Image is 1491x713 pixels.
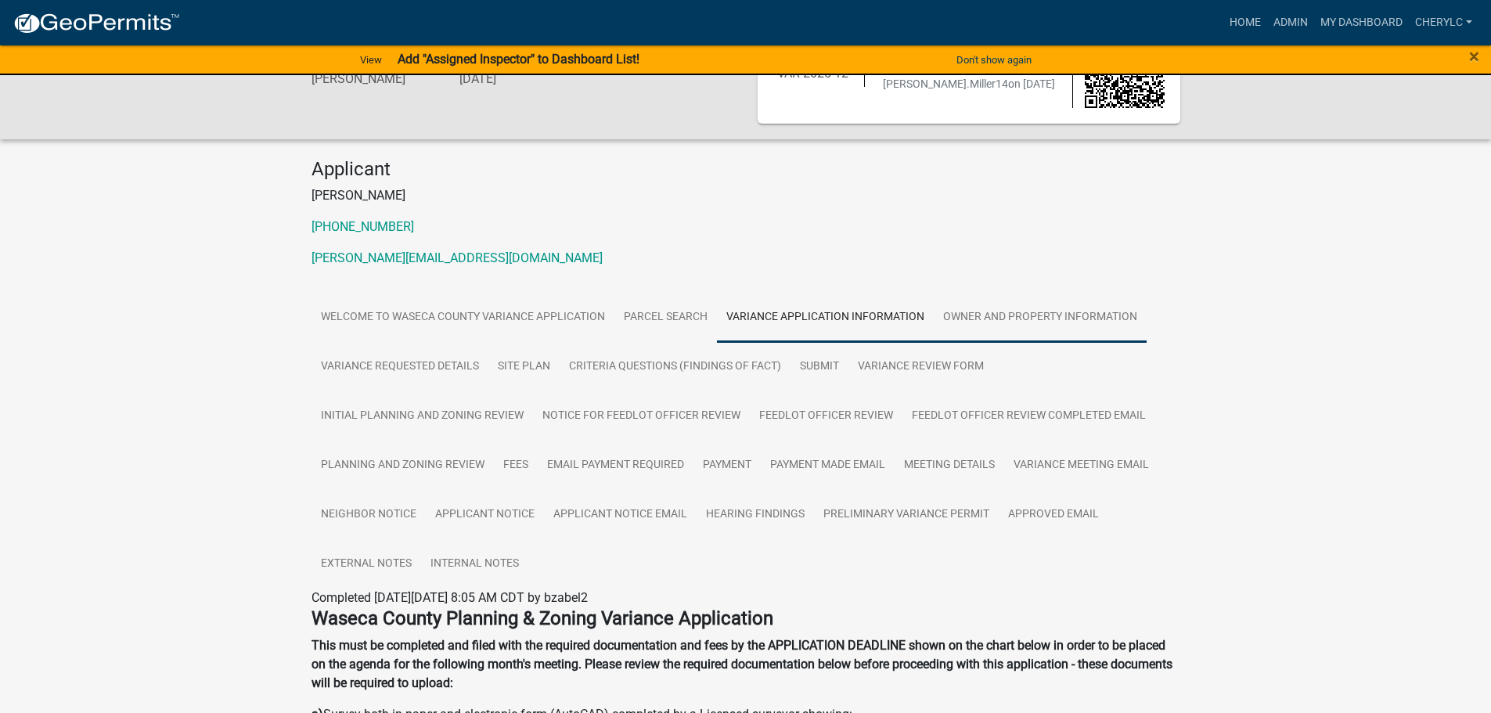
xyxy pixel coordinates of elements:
[312,441,494,491] a: Planning and Zoning Review
[902,391,1155,441] a: Feedlot Officer Review Completed Email
[1267,8,1314,38] a: Admin
[934,293,1147,343] a: Owner and Property Information
[312,590,588,605] span: Completed [DATE][DATE] 8:05 AM CDT by bzabel2
[1469,45,1479,67] span: ×
[717,293,934,343] a: Variance Application Information
[1469,47,1479,66] button: Close
[312,607,773,629] strong: Waseca County Planning & Zoning Variance Application
[697,490,814,540] a: Hearing Findings
[750,391,902,441] a: Feedlot Officer Review
[1223,8,1267,38] a: Home
[544,490,697,540] a: Applicant Notice Email
[895,441,1004,491] a: Meeting Details
[312,186,1180,205] p: [PERSON_NAME]
[950,47,1038,73] button: Don't show again
[312,342,488,392] a: Variance Requested Details
[354,47,388,73] a: View
[312,158,1180,181] h4: Applicant
[614,293,717,343] a: Parcel search
[312,293,614,343] a: Welcome to Waseca County Variance Application
[1409,8,1478,38] a: Cherylc
[459,71,585,86] h6: [DATE]
[312,490,426,540] a: Neighbor Notice
[312,539,421,589] a: External Notes
[426,490,544,540] a: Applicant Notice
[693,441,761,491] a: Payment
[1314,8,1409,38] a: My Dashboard
[538,441,693,491] a: Email Payment Required
[1004,441,1158,491] a: Variance Meeting Email
[312,219,414,234] a: [PHONE_NUMBER]
[312,391,533,441] a: Initial Planning and Zoning Review
[791,342,848,392] a: Submit
[999,490,1108,540] a: Approved Email
[533,391,750,441] a: Notice for Feedlot Officer Review
[761,441,895,491] a: Payment Made Email
[398,52,639,67] strong: Add "Assigned Inspector" to Dashboard List!
[312,638,1172,690] strong: This must be completed and filed with the required documentation and fees by the APPLICATION DEAD...
[312,71,437,86] h6: [PERSON_NAME]
[312,250,603,265] a: [PERSON_NAME][EMAIL_ADDRESS][DOMAIN_NAME]
[560,342,791,392] a: Criteria Questions (Findings of Fact)
[494,441,538,491] a: Fees
[488,342,560,392] a: Site Plan
[848,342,993,392] a: Variance Review Form
[421,539,528,589] a: Internal Notes
[814,490,999,540] a: Preliminary Variance Permit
